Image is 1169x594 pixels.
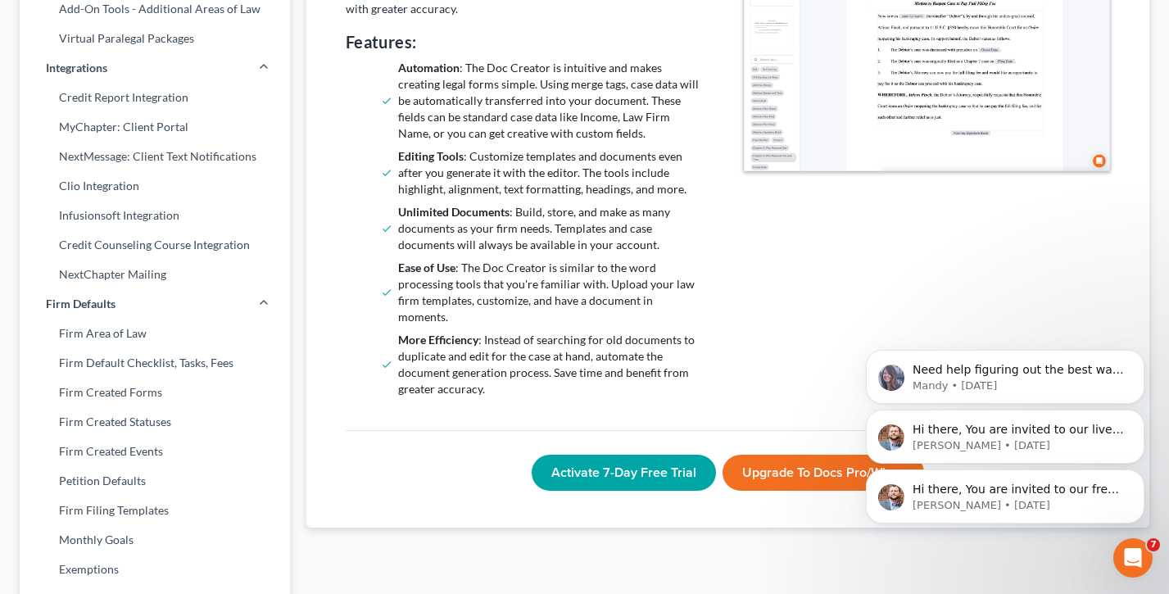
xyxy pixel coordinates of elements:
a: Firm Default Checklist, Tasks, Fees [20,348,290,378]
li: : Instead of searching for old documents to duplicate and edit for the case at hand, automate the... [398,332,705,397]
strong: Automation [398,61,460,75]
span: Integrations [46,60,107,76]
iframe: Intercom notifications message [841,245,1169,550]
li: : Build, store, and make as many documents as your firm needs. Templates and case documents will ... [398,204,705,253]
span: 7 [1147,538,1160,551]
strong: Editing Tools [398,149,464,163]
iframe: Intercom live chat [1113,538,1153,578]
a: Credit Report Integration [20,83,290,112]
img: Profile image for James [37,179,63,206]
button: Activate 7-Day Free Trial [532,455,716,491]
div: message notification from James, 141w ago. Hi there, You are invited to our live webinar on Tuesd... [25,165,303,219]
strong: More Efficiency [398,333,478,347]
img: Profile image for Mandy [37,120,63,146]
p: Message from Mandy, sent 159w ago [71,134,283,148]
span: Firm Defaults [46,296,116,312]
p: Message from James, sent 140w ago [71,253,283,268]
a: Monthly Goals [20,525,290,555]
a: Petition Defaults [20,466,290,496]
strong: Ease of Use [398,261,455,274]
a: Infusionsoft Integration [20,201,290,230]
strong: Unlimited Documents [398,205,510,219]
a: Firm Created Forms [20,378,290,407]
h4: Features: [346,30,712,53]
li: : The Doc Creator is similar to the word processing tools that you're familiar with. Upload your ... [398,260,705,325]
a: Credit Counseling Course Integration [20,230,290,260]
a: Clio Integration [20,171,290,201]
a: NextChapter Mailing [20,260,290,289]
a: Firm Defaults [20,289,290,319]
a: Upgrade to Docs Pro/Whoa [723,455,924,491]
a: Exemptions [20,555,290,584]
p: Message from James, sent 141w ago [71,193,283,208]
a: NextMessage: Client Text Notifications [20,142,290,171]
a: MyChapter: Client Portal [20,112,290,142]
a: Integrations [20,53,290,83]
li: : The Doc Creator is intuitive and makes creating legal forms simple. Using merge tags, case data... [398,60,705,142]
span: Hi there, You are invited to our live webinar [DATE][DATE] 2:00pm ET. Join the Success team as we... [71,178,283,305]
a: Firm Created Events [20,437,290,466]
a: Firm Filing Templates [20,496,290,525]
div: message notification from Mandy, 159w ago. Need help figuring out the best way to enter your clie... [25,105,303,159]
a: Virtual Paralegal Packages [20,24,290,53]
a: Firm Created Statuses [20,407,290,437]
li: : Customize templates and documents even after you generate it with the editor. The tools include... [398,148,705,197]
span: Hi there, You are invited to our free Review & File webinar [DATE] at 2:00pm ET! Join the Success... [71,238,278,430]
a: Firm Area of Law [20,319,290,348]
span: Need help figuring out the best way to enter your client's income? Here's a quick article to show... [71,118,283,212]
